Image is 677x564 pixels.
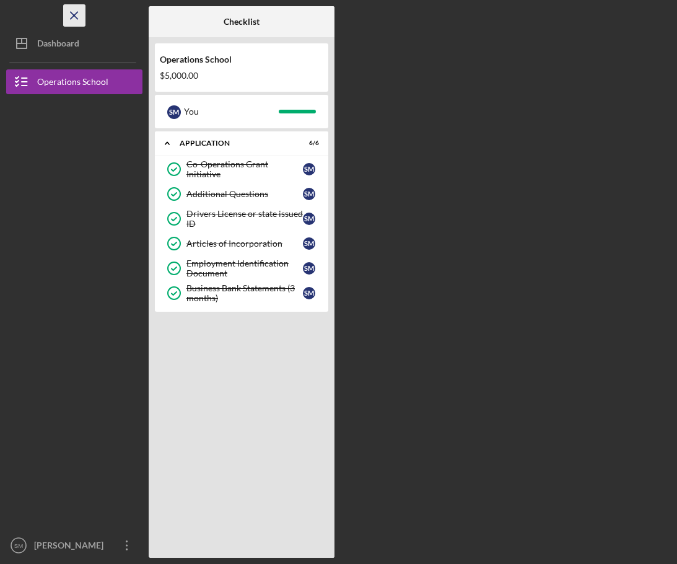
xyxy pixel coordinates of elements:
div: S M [303,237,315,250]
div: Operations School [37,69,108,97]
div: Employment Identification Document [186,258,303,278]
div: S M [303,287,315,299]
div: Additional Questions [186,189,303,199]
a: Employment Identification DocumentSM [161,256,322,281]
div: S M [167,105,181,119]
div: S M [303,163,315,175]
div: Drivers License or state issued ID [186,209,303,229]
div: You [184,101,279,122]
div: [PERSON_NAME] [31,533,111,561]
a: Additional QuestionsSM [161,182,322,206]
a: Co-Operations Grant InitiativeSM [161,157,322,182]
button: Operations School [6,69,142,94]
div: Dashboard [37,31,79,59]
div: Co-Operations Grant Initiative [186,159,303,179]
text: SM [14,542,23,549]
div: Business Bank Statements (3 months) [186,283,303,303]
div: S M [303,213,315,225]
div: Operations School [160,55,323,64]
button: Dashboard [6,31,142,56]
a: Business Bank Statements (3 months)SM [161,281,322,306]
div: S M [303,188,315,200]
div: Articles of Incorporation [186,239,303,249]
a: Articles of IncorporationSM [161,231,322,256]
b: Checklist [224,17,260,27]
a: Drivers License or state issued IDSM [161,206,322,231]
div: $5,000.00 [160,71,323,81]
button: SM[PERSON_NAME] [6,533,142,558]
div: Application [180,139,288,147]
div: 6 / 6 [297,139,319,147]
div: S M [303,262,315,275]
